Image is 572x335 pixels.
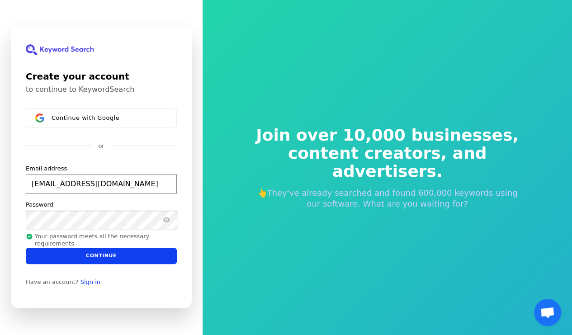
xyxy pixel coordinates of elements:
img: KeywordSearch [26,44,94,55]
h1: Create your account [26,70,177,83]
button: Show password [161,215,172,226]
a: Sign in [80,278,100,286]
p: or [98,142,104,150]
button: Sign in with GoogleContinue with Google [26,109,177,127]
span: Continue with Google [52,114,119,122]
span: content creators, and advertisers. [250,144,525,180]
span: Have an account? [26,278,79,286]
p: Your password meets all the necessary requirements. [26,233,177,248]
p: 👆They've already searched and found 600,000 keywords using our software. What are you waiting for? [250,188,525,209]
p: to continue to KeywordSearch [26,85,177,94]
label: Email address [26,165,67,173]
label: Password [26,201,53,209]
a: Open chat [534,299,561,326]
span: Join over 10,000 businesses, [250,126,525,144]
img: Sign in with Google [35,113,44,123]
button: Continue [26,248,177,264]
